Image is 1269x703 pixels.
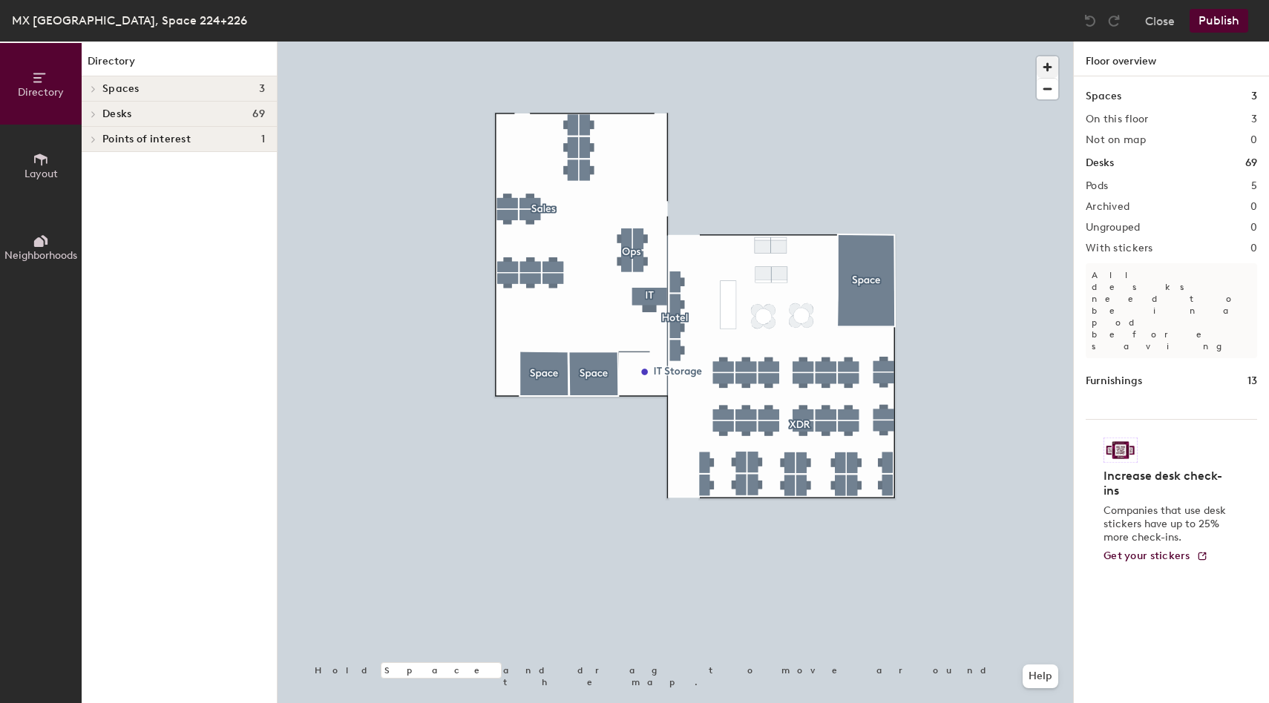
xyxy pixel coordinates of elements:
[1251,180,1257,192] h2: 5
[1086,134,1146,146] h2: Not on map
[18,86,64,99] span: Directory
[259,83,265,95] span: 3
[1145,9,1175,33] button: Close
[1104,438,1138,463] img: Sticker logo
[12,11,247,30] div: MX [GEOGRAPHIC_DATA], Space 224+226
[1086,222,1141,234] h2: Ungrouped
[252,108,265,120] span: 69
[1074,42,1269,76] h1: Floor overview
[82,53,277,76] h1: Directory
[102,133,191,145] span: Points of interest
[1104,469,1230,498] h4: Increase desk check-ins
[1251,113,1257,125] h2: 3
[1250,201,1257,213] h2: 0
[1083,13,1098,28] img: Undo
[1104,550,1208,563] a: Get your stickers
[1250,134,1257,146] h2: 0
[1086,373,1142,389] h1: Furnishings
[4,249,77,262] span: Neighborhoods
[1023,664,1058,688] button: Help
[1086,88,1121,105] h1: Spaces
[261,133,265,145] span: 1
[1250,242,1257,254] h2: 0
[1106,13,1121,28] img: Redo
[1104,504,1230,544] p: Companies that use desk stickers have up to 25% more check-ins.
[24,168,58,180] span: Layout
[1086,113,1149,125] h2: On this floor
[102,83,140,95] span: Spaces
[1086,242,1153,254] h2: With stickers
[1104,549,1190,562] span: Get your stickers
[102,108,131,120] span: Desks
[1245,155,1257,171] h1: 69
[1086,180,1108,192] h2: Pods
[1247,373,1257,389] h1: 13
[1251,88,1257,105] h1: 3
[1086,155,1114,171] h1: Desks
[1190,9,1248,33] button: Publish
[1250,222,1257,234] h2: 0
[1086,201,1129,213] h2: Archived
[1086,263,1257,358] p: All desks need to be in a pod before saving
